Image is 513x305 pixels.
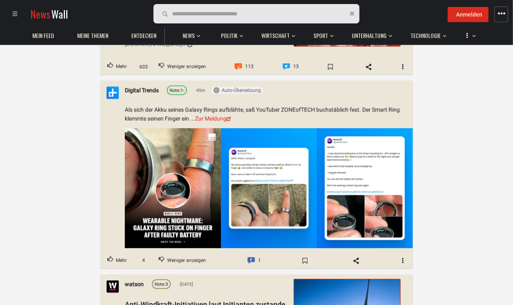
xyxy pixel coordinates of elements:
[30,6,50,21] span: News
[101,59,134,75] button: Upvote
[179,24,203,44] button: News
[195,87,205,94] span: 45m
[406,28,445,44] a: Technologie
[170,87,184,95] div: 1-
[221,32,238,39] span: Politik
[406,24,446,44] button: Technologie
[152,59,213,75] button: Downvote
[293,254,317,267] span: Bookmark
[30,6,68,21] a: NewsWall
[167,255,206,266] span: Weniger anzeigen
[137,63,151,71] span: 603
[448,7,489,22] button: Anmelden
[211,86,263,94] button: Auto-Übersetzung
[257,28,294,44] a: Wirtschaft
[125,280,144,288] a: watson
[348,24,392,44] button: Unterhaltung
[51,6,68,21] span: Wall
[170,88,181,93] span: Note:
[107,86,119,99] img: Profilbild von Digital Trends
[357,60,380,73] span: Share
[228,59,261,75] a: Comment
[125,128,221,248] img: Post Image 23547128
[258,255,261,266] span: 1
[32,32,54,39] span: Mein Feed
[313,32,328,39] span: Sport
[131,32,156,39] span: Entdecken
[77,32,108,39] span: Meine Themen
[107,280,119,292] img: Profilbild von watson
[137,257,151,265] span: 4
[217,24,244,44] button: Politik
[125,105,407,123] div: Als sich der Akku seines Galaxy Rings aufblähte, saß YouTuber ZONEofTECH buchstäblich fest. Der S...
[167,62,206,72] span: Weniger anzeigen
[179,28,199,44] a: News
[352,32,387,39] span: Unterhaltung
[221,128,317,248] img: Post Image 23547129
[240,253,267,268] a: Comment
[167,85,187,95] a: Note:1-
[309,28,332,44] a: Sport
[155,281,168,288] div: 3
[257,24,295,44] button: Wirtschaft
[348,28,391,44] a: Unterhaltung
[410,32,441,39] span: Technologie
[275,59,305,75] a: Comment
[155,282,166,287] span: Note:
[245,62,254,72] span: 113
[116,255,127,266] span: Mehr
[195,116,231,122] a: Zur Meldung
[179,281,193,288] span: [DATE]
[261,32,290,39] span: Wirtschaft
[217,28,242,44] a: Politik
[318,60,342,73] span: Bookmark
[344,254,368,267] span: Share
[125,86,159,95] a: Digital Trends
[101,253,134,268] button: Upvote
[116,62,127,72] span: Mehr
[152,279,171,289] a: Note:3
[309,24,334,44] button: Sport
[183,32,195,39] span: News
[293,62,299,72] span: 13
[152,253,213,268] button: Downvote
[317,128,413,248] img: Post Image 23547131
[456,11,482,18] span: Anmelden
